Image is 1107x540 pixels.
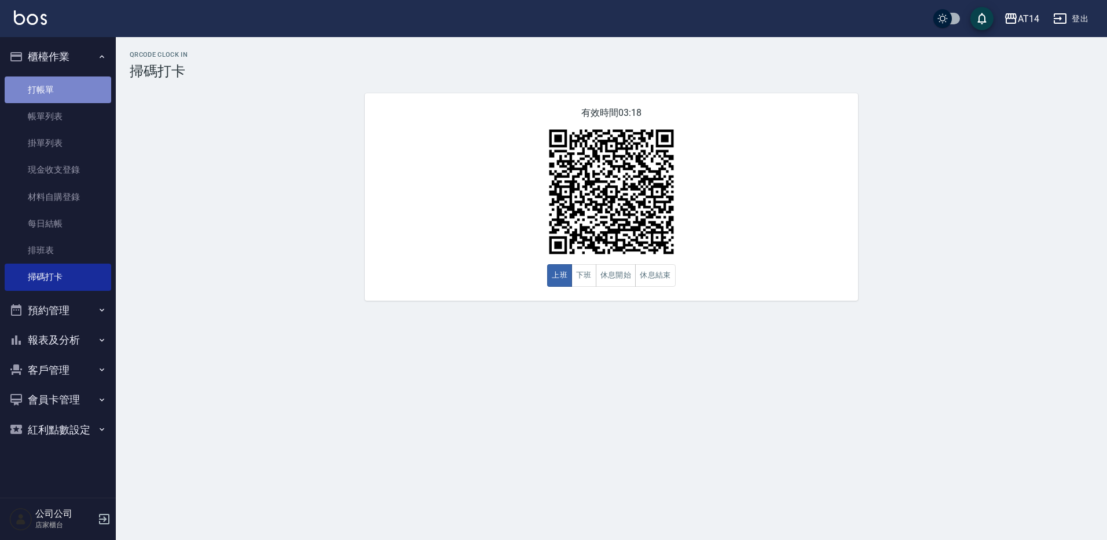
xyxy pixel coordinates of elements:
[5,42,111,72] button: 櫃檯作業
[5,156,111,183] a: 現金收支登錄
[1049,8,1093,30] button: 登出
[999,7,1044,31] button: AT14
[970,7,994,30] button: save
[5,264,111,290] a: 掃碼打卡
[5,325,111,355] button: 報表及分析
[14,10,47,25] img: Logo
[5,103,111,130] a: 帳單列表
[9,508,32,531] img: Person
[5,76,111,103] a: 打帳單
[130,63,1093,79] h3: 掃碼打卡
[5,415,111,445] button: 紅利點數設定
[35,520,94,530] p: 店家櫃台
[596,264,636,287] button: 休息開始
[1018,12,1039,26] div: AT14
[5,130,111,156] a: 掛單列表
[5,355,111,385] button: 客戶管理
[5,385,111,415] button: 會員卡管理
[365,93,858,301] div: 有效時間 03:18
[635,264,676,287] button: 休息結束
[5,210,111,237] a: 每日結帳
[5,184,111,210] a: 材料自購登錄
[571,264,596,287] button: 下班
[5,295,111,326] button: 預約管理
[547,264,572,287] button: 上班
[35,508,94,520] h5: 公司公司
[130,51,1093,59] h2: QRcode Clock In
[5,237,111,264] a: 排班表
